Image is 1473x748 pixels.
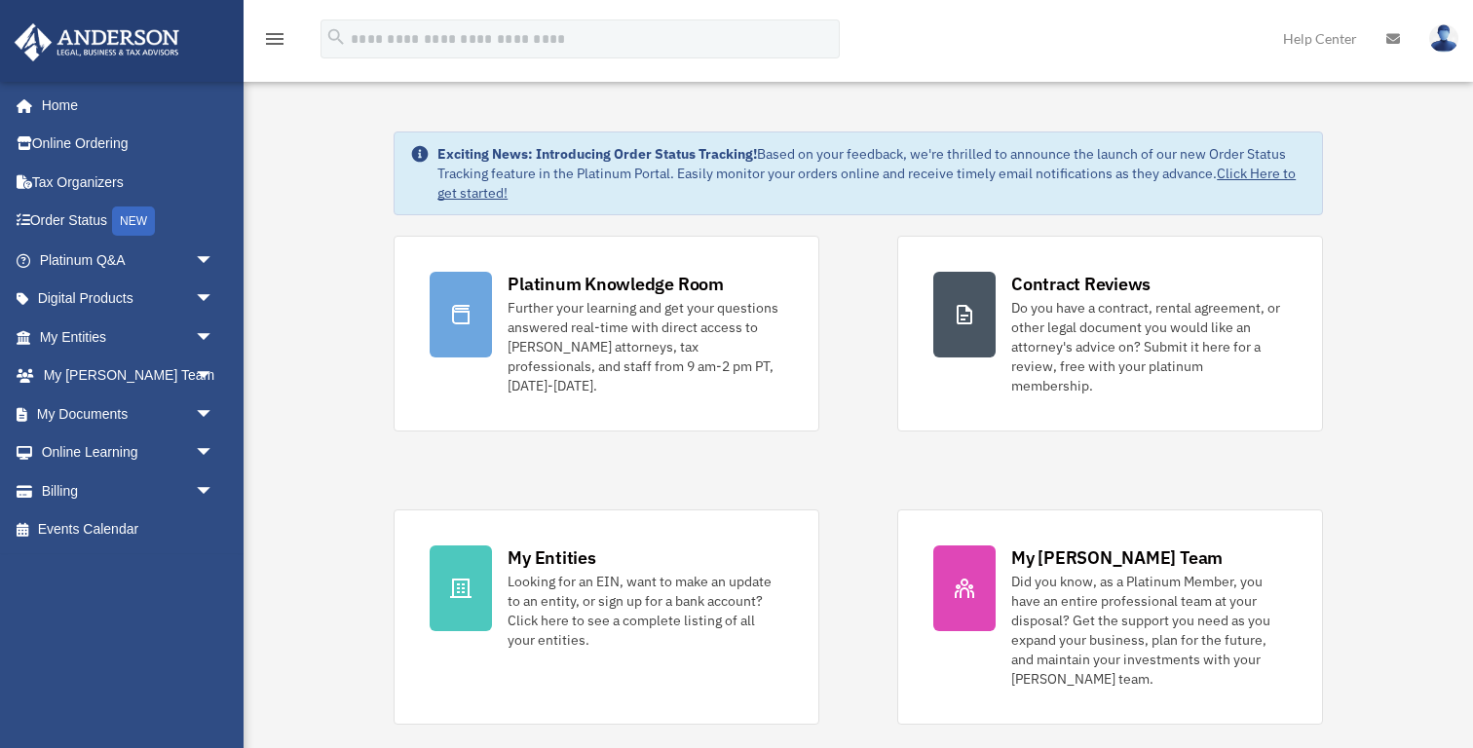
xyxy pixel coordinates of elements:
span: arrow_drop_down [195,318,234,357]
img: Anderson Advisors Platinum Portal [9,23,185,61]
span: arrow_drop_down [195,433,234,473]
a: Tax Organizers [14,163,244,202]
div: Looking for an EIN, want to make an update to an entity, or sign up for a bank account? Click her... [508,572,783,650]
span: arrow_drop_down [195,280,234,319]
span: arrow_drop_down [195,471,234,511]
a: Home [14,86,234,125]
a: Online Ordering [14,125,244,164]
div: My Entities [508,545,595,570]
a: Contract Reviews Do you have a contract, rental agreement, or other legal document you would like... [897,236,1323,431]
a: Online Learningarrow_drop_down [14,433,244,472]
span: arrow_drop_down [195,394,234,434]
a: My Entities Looking for an EIN, want to make an update to an entity, or sign up for a bank accoun... [394,509,819,725]
a: Billingarrow_drop_down [14,471,244,510]
a: Platinum Q&Aarrow_drop_down [14,241,244,280]
a: Digital Productsarrow_drop_down [14,280,244,318]
i: menu [263,27,286,51]
strong: Exciting News: Introducing Order Status Tracking! [437,145,757,163]
a: My Documentsarrow_drop_down [14,394,244,433]
a: My Entitiesarrow_drop_down [14,318,244,356]
a: My [PERSON_NAME] Teamarrow_drop_down [14,356,244,395]
a: Platinum Knowledge Room Further your learning and get your questions answered real-time with dire... [394,236,819,431]
a: Events Calendar [14,510,244,549]
div: Platinum Knowledge Room [508,272,724,296]
span: arrow_drop_down [195,241,234,280]
i: search [325,26,347,48]
span: arrow_drop_down [195,356,234,396]
div: My [PERSON_NAME] Team [1011,545,1223,570]
img: User Pic [1429,24,1458,53]
a: My [PERSON_NAME] Team Did you know, as a Platinum Member, you have an entire professional team at... [897,509,1323,725]
div: Based on your feedback, we're thrilled to announce the launch of our new Order Status Tracking fe... [437,144,1306,203]
div: Do you have a contract, rental agreement, or other legal document you would like an attorney's ad... [1011,298,1287,395]
div: NEW [112,206,155,236]
a: Order StatusNEW [14,202,244,242]
div: Contract Reviews [1011,272,1151,296]
a: Click Here to get started! [437,165,1296,202]
div: Further your learning and get your questions answered real-time with direct access to [PERSON_NAM... [508,298,783,395]
a: menu [263,34,286,51]
div: Did you know, as a Platinum Member, you have an entire professional team at your disposal? Get th... [1011,572,1287,689]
